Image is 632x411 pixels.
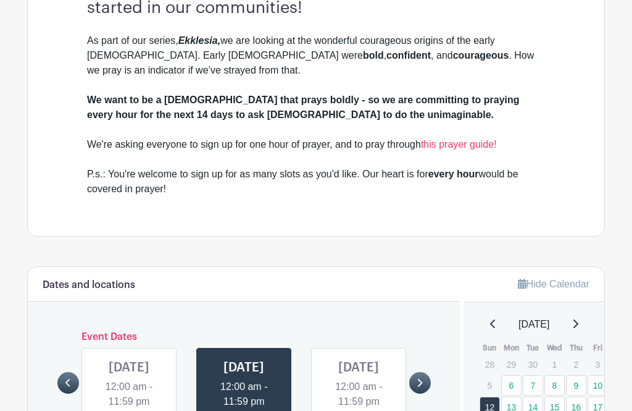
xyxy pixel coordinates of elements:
[544,342,565,355] th: Wed
[87,95,520,121] strong: We want to be a [DEMOGRAPHIC_DATA] that prays boldly - so we are committing to praying every hour...
[178,36,221,46] em: Ekklesia,
[523,376,543,396] a: 7
[479,342,501,355] th: Sun
[518,318,549,333] span: [DATE]
[480,376,500,396] p: 5
[501,342,522,355] th: Mon
[587,342,609,355] th: Fri
[566,376,586,396] a: 9
[523,355,543,375] p: 30
[588,376,608,396] a: 10
[565,342,587,355] th: Thu
[518,279,589,290] a: Hide Calendar
[421,140,497,150] a: this prayer guide!
[501,355,522,375] p: 29
[87,34,545,197] div: As part of our series, we are looking at the wonderful courageous origins of the early [DEMOGRAPH...
[79,332,409,344] h6: Event Dates
[386,51,431,61] strong: confident
[522,342,544,355] th: Tue
[428,169,479,180] strong: every hour
[566,355,586,375] p: 2
[363,51,384,61] strong: bold
[544,355,565,375] p: 1
[453,51,509,61] strong: courageous
[480,355,500,375] p: 28
[588,355,608,375] p: 3
[544,376,565,396] a: 8
[43,280,135,292] h6: Dates and locations
[501,376,522,396] a: 6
